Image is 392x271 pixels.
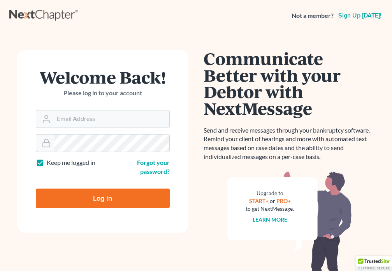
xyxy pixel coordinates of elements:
[253,216,287,223] a: Learn more
[137,159,170,175] a: Forgot your password?
[246,189,294,197] div: Upgrade to
[270,198,275,204] span: or
[36,89,170,98] p: Please log in to your account
[204,126,375,161] p: Send and receive messages through your bankruptcy software. Remind your client of hearings and mo...
[337,12,383,19] a: Sign up [DATE]!
[356,256,392,271] div: TrustedSite Certified
[204,50,375,117] h1: Communicate Better with your Debtor with NextMessage
[292,11,334,20] strong: Not a member?
[276,198,291,204] a: PRO+
[36,189,170,208] input: Log In
[36,69,170,86] h1: Welcome Back!
[249,198,269,204] a: START+
[47,158,95,167] label: Keep me logged in
[54,110,169,128] input: Email Address
[246,205,294,213] div: to get NextMessage.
